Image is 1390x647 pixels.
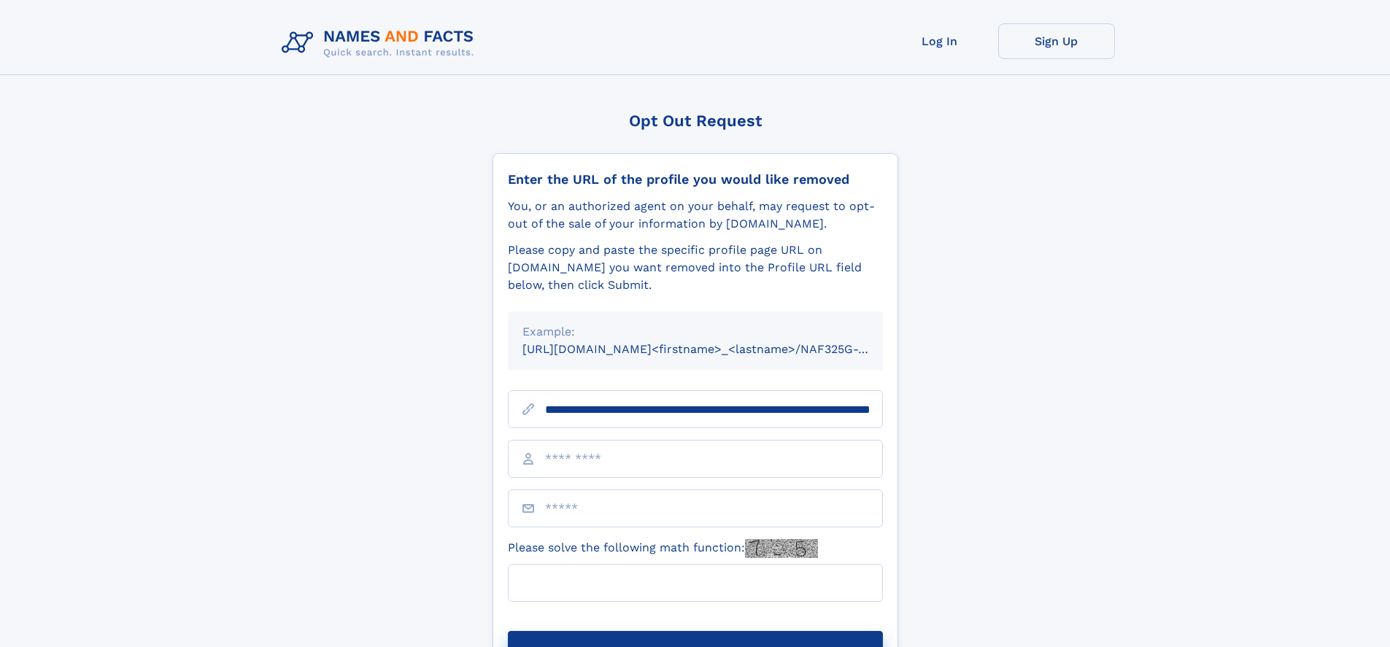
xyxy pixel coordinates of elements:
[508,241,883,294] div: Please copy and paste the specific profile page URL on [DOMAIN_NAME] you want removed into the Pr...
[881,23,998,59] a: Log In
[493,112,898,130] div: Opt Out Request
[276,23,486,63] img: Logo Names and Facts
[508,539,818,558] label: Please solve the following math function:
[522,342,911,356] small: [URL][DOMAIN_NAME]<firstname>_<lastname>/NAF325G-xxxxxxxx
[522,323,868,341] div: Example:
[508,171,883,187] div: Enter the URL of the profile you would like removed
[508,198,883,233] div: You, or an authorized agent on your behalf, may request to opt-out of the sale of your informatio...
[998,23,1115,59] a: Sign Up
